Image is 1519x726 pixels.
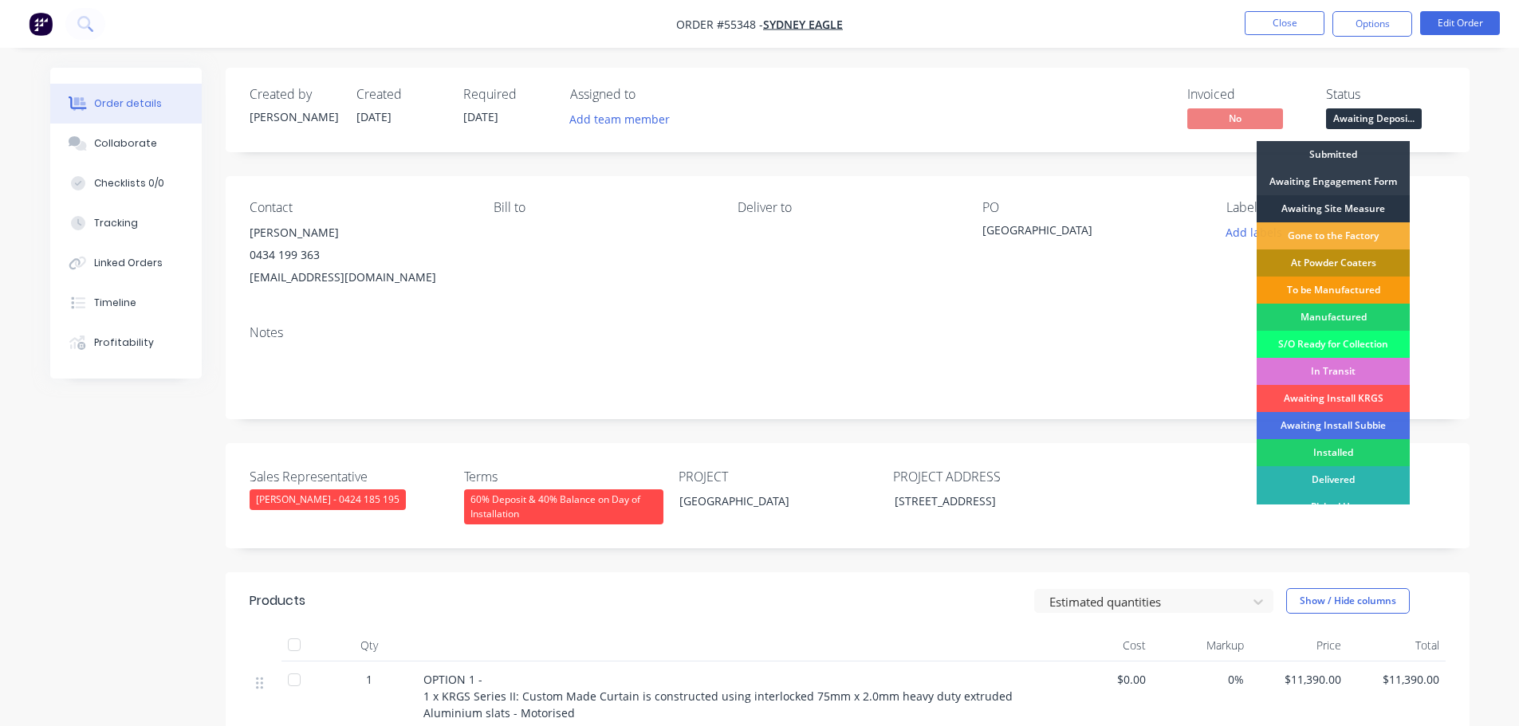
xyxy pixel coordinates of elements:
img: Factory [29,12,53,36]
div: [PERSON_NAME] [250,108,337,125]
div: 0434 199 363 [250,244,468,266]
button: Show / Hide columns [1286,588,1410,614]
div: Installed [1257,439,1410,466]
span: Awaiting Deposi... [1326,108,1422,128]
div: Total [1348,630,1446,661]
div: Required [463,87,551,102]
div: Markup [1152,630,1250,661]
div: Created [356,87,444,102]
div: Deliver to [738,200,956,215]
span: $11,390.00 [1257,671,1342,688]
div: Gone to the Factory [1257,222,1410,249]
button: Timeline [50,283,202,323]
div: Profitability [94,336,154,350]
div: Order details [94,96,162,111]
button: Add team member [561,108,678,130]
button: Add team member [570,108,679,130]
div: Checklists 0/0 [94,176,164,190]
div: Delivered [1257,466,1410,493]
div: [PERSON_NAME]0434 199 363[EMAIL_ADDRESS][DOMAIN_NAME] [250,222,468,288]
button: Close [1245,11,1324,35]
a: Sydney Eagle [763,17,843,32]
div: Awaiting Engagement Form [1257,168,1410,195]
div: [GEOGRAPHIC_DATA] [982,222,1182,244]
label: PROJECT [679,467,878,486]
div: Picked Up [1257,493,1410,520]
span: 1 [366,671,372,688]
span: [DATE] [463,109,498,124]
div: To be Manufactured [1257,277,1410,304]
div: Created by [250,87,337,102]
span: [DATE] [356,109,392,124]
div: Submitted [1257,141,1410,168]
button: Awaiting Deposi... [1326,108,1422,132]
div: Manufactured [1257,304,1410,331]
div: [STREET_ADDRESS] [882,489,1081,512]
div: Invoiced [1187,87,1307,102]
button: Options [1332,11,1412,37]
div: [PERSON_NAME] [250,222,468,244]
span: 0% [1159,671,1244,688]
span: No [1187,108,1283,128]
label: PROJECT ADDRESS [893,467,1092,486]
div: PO [982,200,1201,215]
button: Edit Order [1420,11,1500,35]
span: Order #55348 - [676,17,763,32]
div: 60% Deposit & 40% Balance on Day of Installation [464,489,663,524]
div: Collaborate [94,136,157,151]
button: Checklists 0/0 [50,163,202,203]
div: Labels [1226,200,1445,215]
div: Qty [321,630,417,661]
div: S/O Ready for Collection [1257,331,1410,358]
span: $0.00 [1061,671,1147,688]
div: Bill to [494,200,712,215]
div: In Transit [1257,358,1410,385]
div: At Powder Coaters [1257,249,1410,277]
div: [EMAIL_ADDRESS][DOMAIN_NAME] [250,266,468,288]
label: Terms [464,467,663,486]
span: OPTION 1 - 1 x KRGS Series II: Custom Made Curtain is constructed using interlocked 75mm x 2.0mm ... [423,672,1016,720]
button: Collaborate [50,124,202,163]
div: Status [1326,87,1446,102]
div: Cost [1055,630,1153,661]
div: Timeline [94,296,136,310]
button: Add labels [1218,222,1291,243]
div: [GEOGRAPHIC_DATA] [667,489,866,512]
div: Linked Orders [94,256,163,270]
div: [PERSON_NAME] - 0424 185 195 [250,489,406,510]
div: Price [1250,630,1348,661]
button: Linked Orders [50,243,202,283]
div: Notes [250,325,1446,340]
div: Assigned to [570,87,730,102]
span: $11,390.00 [1354,671,1439,688]
div: Awaiting Install KRGS [1257,385,1410,412]
div: Products [250,591,305,610]
div: Awaiting Site Measure [1257,195,1410,222]
button: Profitability [50,323,202,363]
div: Contact [250,200,468,215]
div: Tracking [94,216,138,230]
button: Order details [50,84,202,124]
button: Tracking [50,203,202,243]
label: Sales Representative [250,467,449,486]
div: Awaiting Install Subbie [1257,412,1410,439]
